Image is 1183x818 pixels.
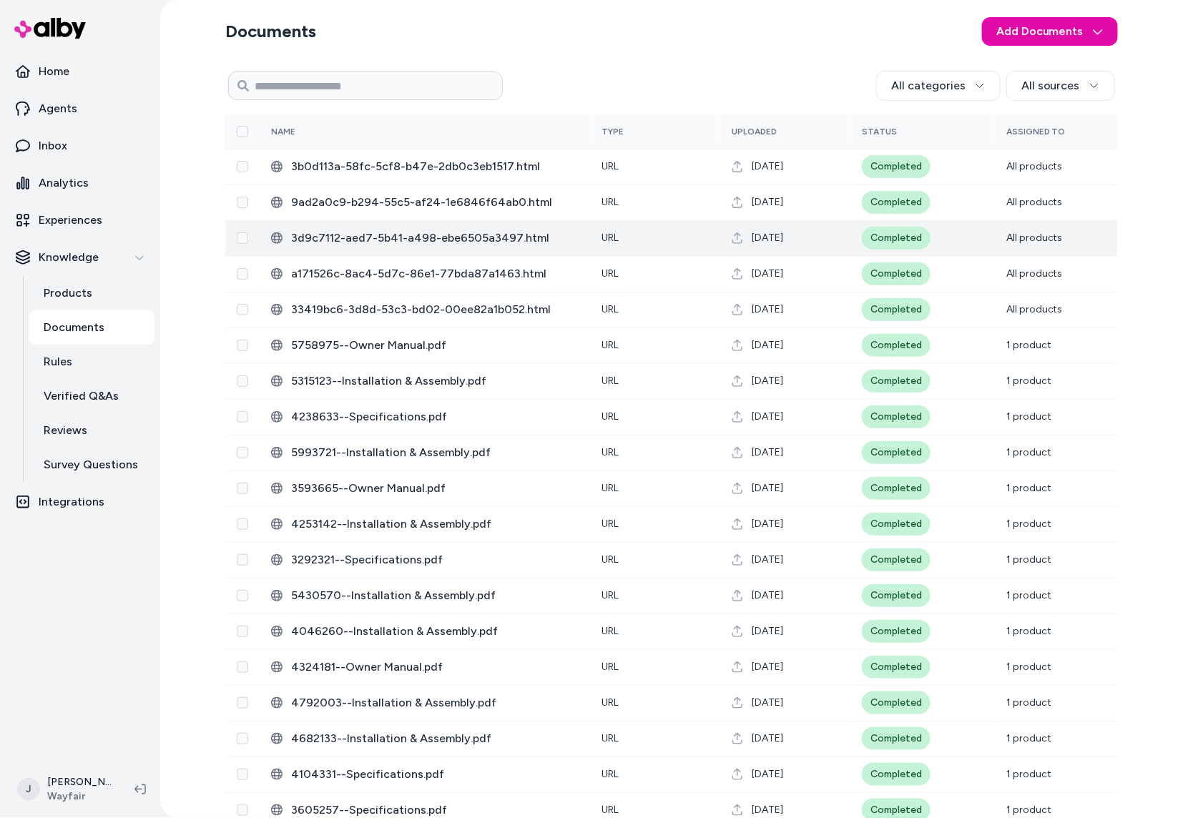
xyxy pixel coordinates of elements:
img: alby Logo [14,18,86,39]
span: 9ad2a0c9-b294-55c5-af24-1e6846f64ab0.html [291,194,579,211]
a: Survey Questions [29,448,154,482]
p: Products [44,285,92,302]
div: 5993721--Installation & Assembly.pdf [271,444,579,461]
div: Completed [862,227,931,250]
span: 1 product [1006,625,1051,637]
span: [DATE] [752,517,783,531]
button: Select row [237,769,248,780]
span: URL [602,553,619,566]
button: All categories [876,71,1001,101]
a: Inbox [6,129,154,163]
button: Select row [237,340,248,351]
p: Verified Q&As [44,388,119,405]
span: 4104331--Specifications.pdf [291,766,579,783]
button: Select row [237,626,248,637]
div: Completed [862,513,931,536]
span: [DATE] [752,767,783,782]
span: All products [1006,160,1063,172]
span: 33419bc6-3d8d-53c3-bd02-00ee82a1b052.html [291,301,579,318]
span: 1 product [1006,518,1051,530]
span: [DATE] [752,660,783,674]
div: Completed [862,191,931,214]
span: [DATE] [752,159,783,174]
span: [DATE] [752,696,783,710]
span: All products [1006,232,1063,244]
span: 1 product [1006,446,1051,458]
span: All products [1006,267,1063,280]
div: Completed [862,298,931,321]
span: [DATE] [752,410,783,424]
button: All sources [1006,71,1115,101]
div: Completed [862,477,931,500]
p: Rules [44,353,72,370]
div: Completed [862,691,931,714]
span: 1 product [1006,696,1051,709]
span: Wayfair [47,789,112,804]
div: 3593665--Owner Manual.pdf [271,480,579,497]
p: Agents [39,100,77,117]
button: Select row [237,268,248,280]
div: 4324181--Owner Manual.pdf [271,659,579,676]
p: Inbox [39,137,67,154]
div: 4046260--Installation & Assembly.pdf [271,623,579,640]
span: 1 product [1006,768,1051,780]
span: [DATE] [752,624,783,639]
a: Products [29,276,154,310]
button: J[PERSON_NAME]Wayfair [9,767,123,812]
p: Experiences [39,212,102,229]
span: [DATE] [752,195,783,210]
p: Documents [44,319,104,336]
button: Select all [237,126,248,137]
div: 4253142--Installation & Assembly.pdf [271,516,579,533]
span: 5993721--Installation & Assembly.pdf [291,444,579,461]
div: Completed [862,620,931,643]
span: 4682133--Installation & Assembly.pdf [291,730,579,747]
button: Select row [237,197,248,208]
span: URL [602,446,619,458]
span: URL [602,267,619,280]
p: Knowledge [39,249,99,266]
button: Select row [237,411,248,423]
span: 1 product [1006,553,1051,566]
div: 5430570--Installation & Assembly.pdf [271,587,579,604]
span: URL [602,303,619,315]
div: 3b0d113a-58fc-5cf8-b47e-2db0c3eb1517.html [271,158,579,175]
a: Documents [29,310,154,345]
div: 4682133--Installation & Assembly.pdf [271,730,579,747]
div: Completed [862,441,931,464]
span: Type [602,127,624,137]
span: URL [602,625,619,637]
p: [PERSON_NAME] [47,775,112,789]
button: Select row [237,590,248,601]
span: a171526c-8ac4-5d7c-86e1-77bda87a1463.html [291,265,579,282]
span: 1 product [1006,410,1051,423]
button: Add Documents [982,17,1118,46]
span: 4792003--Installation & Assembly.pdf [291,694,579,711]
button: Select row [237,733,248,744]
span: 1 product [1006,339,1051,351]
div: 4104331--Specifications.pdf [271,766,579,783]
p: Home [39,63,69,80]
button: Select row [237,554,248,566]
p: Integrations [39,493,104,511]
div: Completed [862,727,931,750]
a: Integrations [6,485,154,519]
span: 3593665--Owner Manual.pdf [291,480,579,497]
div: 9ad2a0c9-b294-55c5-af24-1e6846f64ab0.html [271,194,579,211]
span: 3292321--Specifications.pdf [291,551,579,568]
div: 4792003--Installation & Assembly.pdf [271,694,579,711]
div: 3292321--Specifications.pdf [271,551,579,568]
span: URL [602,375,619,387]
div: a171526c-8ac4-5d7c-86e1-77bda87a1463.html [271,265,579,282]
span: URL [602,160,619,172]
span: [DATE] [752,481,783,496]
span: [DATE] [752,267,783,281]
span: URL [602,732,619,744]
div: Completed [862,262,931,285]
span: URL [602,410,619,423]
a: Rules [29,345,154,379]
span: 1 product [1006,804,1051,816]
span: URL [602,768,619,780]
span: [DATE] [752,803,783,817]
div: Completed [862,548,931,571]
